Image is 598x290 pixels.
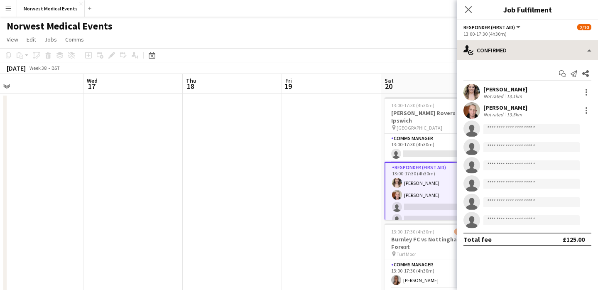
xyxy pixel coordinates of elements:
[7,36,18,43] span: View
[463,235,492,243] div: Total fee
[397,125,442,131] span: [GEOGRAPHIC_DATA]
[505,93,524,99] div: 13.1km
[284,81,292,91] span: 19
[7,64,26,72] div: [DATE]
[385,162,478,276] app-card-role: Responder (First Aid)2/813:00-17:30 (4h30m)[PERSON_NAME][PERSON_NAME]
[463,24,522,30] button: Responder (First Aid)
[385,77,394,84] span: Sat
[385,260,478,288] app-card-role: Comms Manager1/113:00-17:30 (4h30m)[PERSON_NAME]
[385,109,478,124] h3: [PERSON_NAME] Rovers vs Ipswich
[44,36,57,43] span: Jobs
[185,81,196,91] span: 18
[483,104,527,111] div: [PERSON_NAME]
[457,4,598,15] h3: Job Fulfilment
[463,31,591,37] div: 13:00-17:30 (4h30m)
[505,111,524,118] div: 13.5km
[391,229,434,235] span: 13:00-17:30 (4h30m)
[483,86,527,93] div: [PERSON_NAME]
[454,229,471,235] span: 11/12
[577,24,591,30] span: 2/10
[86,81,98,91] span: 17
[62,34,87,45] a: Comms
[383,81,394,91] span: 20
[27,36,36,43] span: Edit
[385,134,478,162] app-card-role: Comms Manager0/113:00-17:30 (4h30m)
[397,251,416,257] span: Turf Moor
[385,97,478,220] app-job-card: 13:00-17:30 (4h30m)2/10[PERSON_NAME] Rovers vs Ipswich [GEOGRAPHIC_DATA]3 RolesComms Manager0/113...
[7,20,113,32] h1: Norwest Medical Events
[87,77,98,84] span: Wed
[385,236,478,251] h3: Burnley FC vs Nottingham Forest
[186,77,196,84] span: Thu
[457,40,598,60] div: Confirmed
[41,34,60,45] a: Jobs
[463,24,515,30] span: Responder (First Aid)
[65,36,84,43] span: Comms
[51,65,60,71] div: BST
[563,235,585,243] div: £125.00
[17,0,85,17] button: Norwest Medical Events
[3,34,22,45] a: View
[23,34,39,45] a: Edit
[285,77,292,84] span: Fri
[483,93,505,99] div: Not rated
[483,111,505,118] div: Not rated
[391,102,434,108] span: 13:00-17:30 (4h30m)
[27,65,48,71] span: Week 38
